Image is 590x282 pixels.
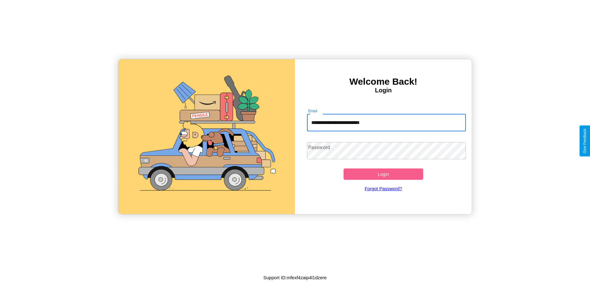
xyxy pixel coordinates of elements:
label: Email [308,108,318,114]
a: Forgot Password? [304,180,463,197]
img: gif [118,59,295,214]
h3: Welcome Back! [295,76,472,87]
button: Login [344,168,423,180]
p: Support ID: mfexf4zaip4l1dzere [263,273,327,282]
div: Give Feedback [583,129,587,153]
h4: Login [295,87,472,94]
